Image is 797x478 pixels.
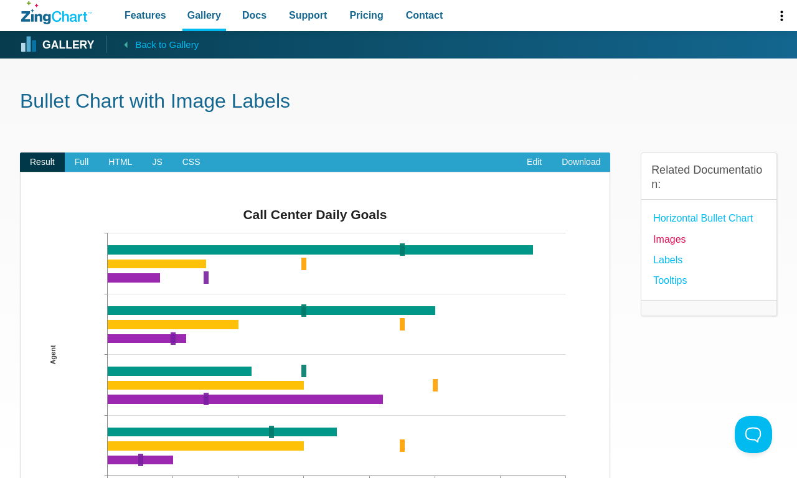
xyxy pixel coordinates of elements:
span: HTML [98,152,142,172]
iframe: Toggle Customer Support [735,416,772,453]
a: ZingChart Logo. Click to return to the homepage [21,1,92,24]
span: Contact [406,7,443,24]
a: Horizontal Bullet Chart [653,210,753,227]
strong: Gallery [42,40,94,51]
h3: Related Documentation: [651,163,766,192]
a: Download [552,152,610,172]
span: Support [289,7,327,24]
a: Gallery [21,35,94,54]
h1: Bullet Chart with Image Labels [20,88,777,116]
span: JS [142,152,172,172]
a: Images [653,231,686,248]
span: Features [125,7,166,24]
span: Gallery [187,7,221,24]
a: Back to Gallery [106,35,199,53]
span: Docs [242,7,266,24]
span: Full [65,152,99,172]
a: Edit [517,152,552,172]
span: Pricing [349,7,383,24]
span: Result [20,152,65,172]
a: Labels [653,251,682,268]
span: CSS [172,152,210,172]
span: Back to Gallery [135,37,199,53]
a: Tooltips [653,272,687,289]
